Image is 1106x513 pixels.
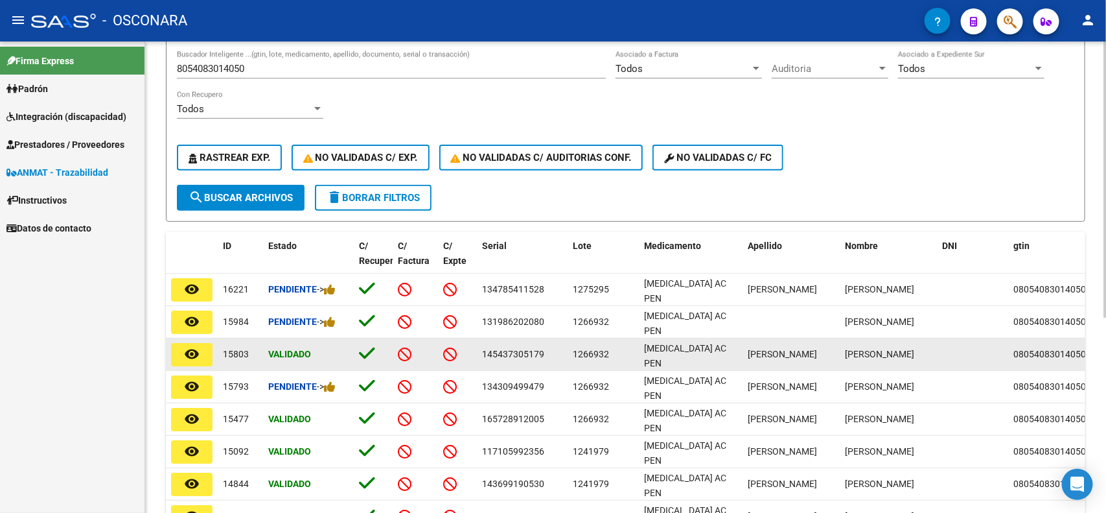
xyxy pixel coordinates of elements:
span: Buscar Archivos [189,192,293,204]
span: Estado [268,241,297,251]
span: Padrón [6,82,48,96]
span: 1266932 [573,316,609,327]
datatable-header-cell: Serial [477,232,568,289]
span: No validadas c/ FC [664,152,772,163]
span: 1241979 [573,479,609,489]
span: 15984 [223,316,249,327]
span: 15092 [223,446,249,457]
datatable-header-cell: Estado [263,232,354,289]
span: No Validadas c/ Auditorias Conf. [451,152,632,163]
strong: Pendiente [268,316,317,327]
mat-icon: delete [327,189,342,205]
span: [MEDICAL_DATA] AC PEN [644,408,726,433]
span: Auditoria [772,63,877,75]
span: -> [317,316,336,327]
span: C/ Expte [443,241,467,266]
mat-icon: person [1080,12,1096,28]
mat-icon: remove_red_eye [184,379,200,394]
button: Buscar Archivos [177,185,305,211]
span: 1266932 [573,349,609,359]
mat-icon: remove_red_eye [184,411,200,427]
span: Todos [616,63,643,75]
span: gtin [1013,241,1030,251]
datatable-header-cell: Nombre [840,232,937,289]
span: 143699190530 [482,479,544,489]
span: [PERSON_NAME] [748,414,817,424]
mat-icon: menu [10,12,26,28]
span: [PERSON_NAME] [748,349,817,359]
span: Medicamento [644,241,701,251]
span: [PERSON_NAME] [845,284,914,294]
button: Borrar Filtros [315,185,432,211]
span: [PERSON_NAME] [748,446,817,457]
span: [PERSON_NAME] [845,479,914,489]
strong: Validado [268,349,311,359]
span: 08054083014050 [1013,349,1086,359]
span: 1241979 [573,446,609,457]
span: 08054083014050 [1013,381,1086,392]
span: Prestadores / Proveedores [6,137,124,152]
span: 117105992356 [482,446,544,457]
span: 131986202080 [482,316,544,327]
span: DNI [942,241,957,251]
span: [MEDICAL_DATA] AC PEN [644,343,726,368]
datatable-header-cell: Lote [568,232,639,289]
div: Open Intercom Messenger [1062,469,1093,500]
span: Apellido [748,241,782,251]
span: Todos [177,103,204,115]
span: 165728912005 [482,414,544,424]
span: 145437305179 [482,349,544,359]
span: - OSCONARA [102,6,187,35]
span: [PERSON_NAME] [845,381,914,392]
mat-icon: remove_red_eye [184,346,200,362]
span: [MEDICAL_DATA] AC PEN [644,278,726,304]
span: Firma Express [6,54,74,68]
strong: Validado [268,479,311,489]
span: [PERSON_NAME] [748,479,817,489]
span: 08054083014050 [1013,284,1086,294]
datatable-header-cell: Medicamento [639,232,743,289]
datatable-header-cell: ID [218,232,263,289]
span: 08054083014050 [1013,414,1086,424]
span: ANMAT - Trazabilidad [6,165,108,180]
mat-icon: search [189,189,204,205]
span: Datos de contacto [6,221,91,235]
span: 08054083014050 [1013,316,1086,327]
strong: Validado [268,414,311,424]
datatable-header-cell: C/ Factura [393,232,438,289]
span: 134785411528 [482,284,544,294]
span: 15477 [223,414,249,424]
button: Rastrear Exp. [177,145,282,171]
mat-icon: remove_red_eye [184,476,200,492]
mat-icon: remove_red_eye [184,281,200,297]
mat-icon: remove_red_eye [184,314,200,329]
span: 134309499479 [482,381,544,392]
strong: Validado [268,446,311,457]
span: Integración (discapacidad) [6,110,126,124]
span: 08054083014050 [1013,479,1086,489]
span: 08054083014050 [1013,446,1086,457]
span: Todos [898,63,925,75]
span: [PERSON_NAME] [845,349,914,359]
span: 1275295 [573,284,609,294]
button: No Validadas c/ Exp. [292,145,430,171]
span: C/ Factura [398,241,430,266]
datatable-header-cell: Apellido [743,232,840,289]
span: 15793 [223,381,249,392]
datatable-header-cell: C/ Recupero [354,232,393,289]
span: [PERSON_NAME] [845,446,914,457]
datatable-header-cell: C/ Expte [438,232,477,289]
span: [MEDICAL_DATA] AC PEN [644,376,726,401]
span: Borrar Filtros [327,192,420,204]
span: [MEDICAL_DATA] AC PEN [644,311,726,336]
strong: Pendiente [268,284,317,294]
span: -> [317,284,336,294]
span: ID [223,241,231,251]
span: 14844 [223,479,249,489]
span: C/ Recupero [359,241,398,266]
span: Instructivos [6,193,67,208]
span: 1266932 [573,414,609,424]
datatable-header-cell: DNI [937,232,1008,289]
mat-icon: remove_red_eye [184,444,200,459]
span: [MEDICAL_DATA] AC PEN [644,440,726,466]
